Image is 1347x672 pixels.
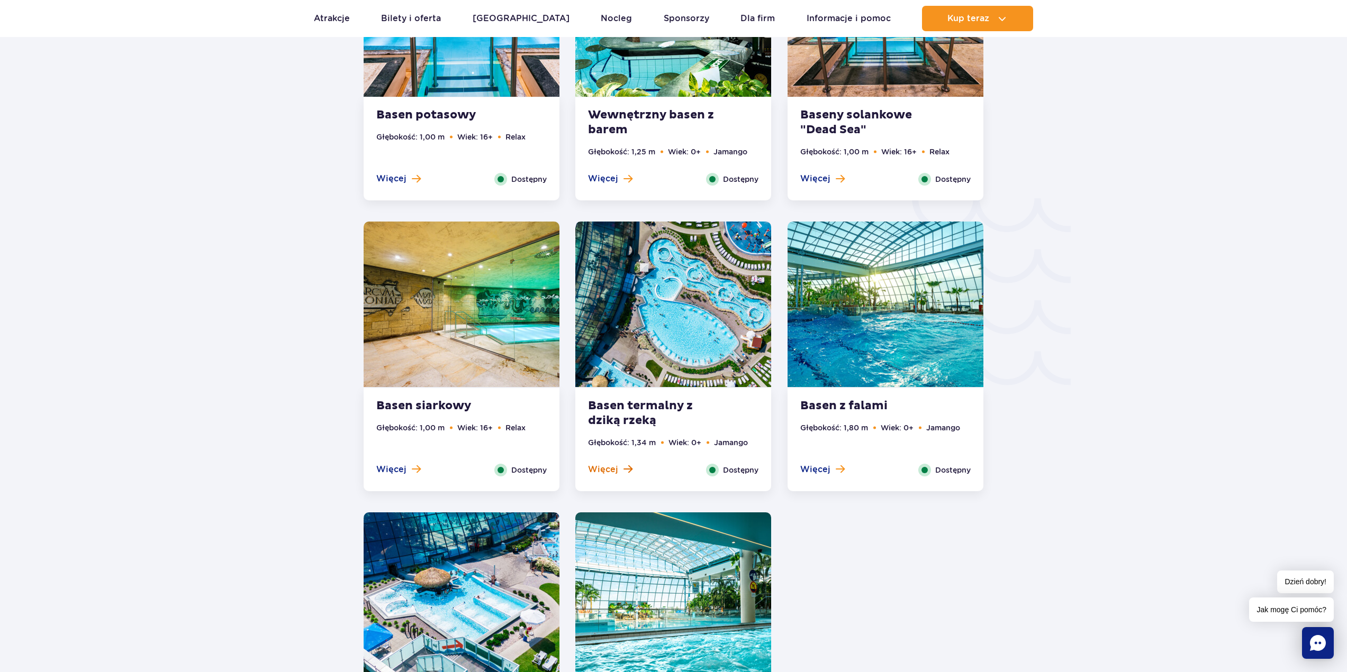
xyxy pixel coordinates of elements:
span: Dostępny [935,464,971,476]
img: Wave Pool [788,222,983,387]
li: Wiek: 0+ [668,146,701,158]
div: Chat [1302,627,1334,659]
strong: Basen siarkowy [376,399,504,413]
li: Relax [505,131,526,143]
li: Głębokość: 1,00 m [376,422,445,434]
li: Głębokość: 1,25 m [588,146,655,158]
li: Wiek: 16+ [457,131,493,143]
a: Bilety i oferta [381,6,441,31]
span: Jak mogę Ci pomóc? [1249,597,1334,622]
strong: Basen potasowy [376,108,504,123]
a: Atrakcje [314,6,350,31]
a: [GEOGRAPHIC_DATA] [473,6,569,31]
li: Relax [505,422,526,434]
span: Dostępny [511,464,547,476]
button: Więcej [800,464,845,475]
a: Nocleg [601,6,632,31]
span: Dostępny [723,464,758,476]
span: Więcej [800,173,830,185]
span: Dostępny [511,173,547,185]
a: Dla firm [740,6,775,31]
span: Dostępny [935,173,971,185]
span: Więcej [376,464,406,475]
span: Więcej [588,173,618,185]
span: Więcej [800,464,830,475]
li: Jamango [713,146,747,158]
strong: Wewnętrzny basen z barem [588,108,716,137]
li: Jamango [926,422,960,434]
li: Wiek: 0+ [668,437,701,448]
span: Dostępny [723,173,758,185]
strong: Basen z falami [800,399,928,413]
button: Więcej [800,173,845,185]
strong: Basen termalny z dziką rzeką [588,399,716,428]
li: Głębokość: 1,34 m [588,437,656,448]
li: Relax [929,146,950,158]
a: Sponsorzy [664,6,709,31]
li: Wiek: 16+ [457,422,493,434]
li: Głębokość: 1,80 m [800,422,868,434]
li: Jamango [714,437,748,448]
span: Więcej [376,173,406,185]
img: Thermal pool with crazy river [575,222,771,387]
button: Kup teraz [922,6,1033,31]
button: Więcej [588,464,632,475]
li: Wiek: 16+ [881,146,917,158]
a: Informacje i pomoc [807,6,891,31]
img: Sulphur pool [364,222,559,387]
span: Więcej [588,464,618,475]
button: Więcej [376,173,421,185]
span: Kup teraz [947,14,989,23]
li: Wiek: 0+ [881,422,914,434]
button: Więcej [588,173,632,185]
span: Dzień dobry! [1277,570,1334,593]
li: Głębokość: 1,00 m [376,131,445,143]
li: Głębokość: 1,00 m [800,146,869,158]
button: Więcej [376,464,421,475]
strong: Baseny solankowe "Dead Sea" [800,108,928,137]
